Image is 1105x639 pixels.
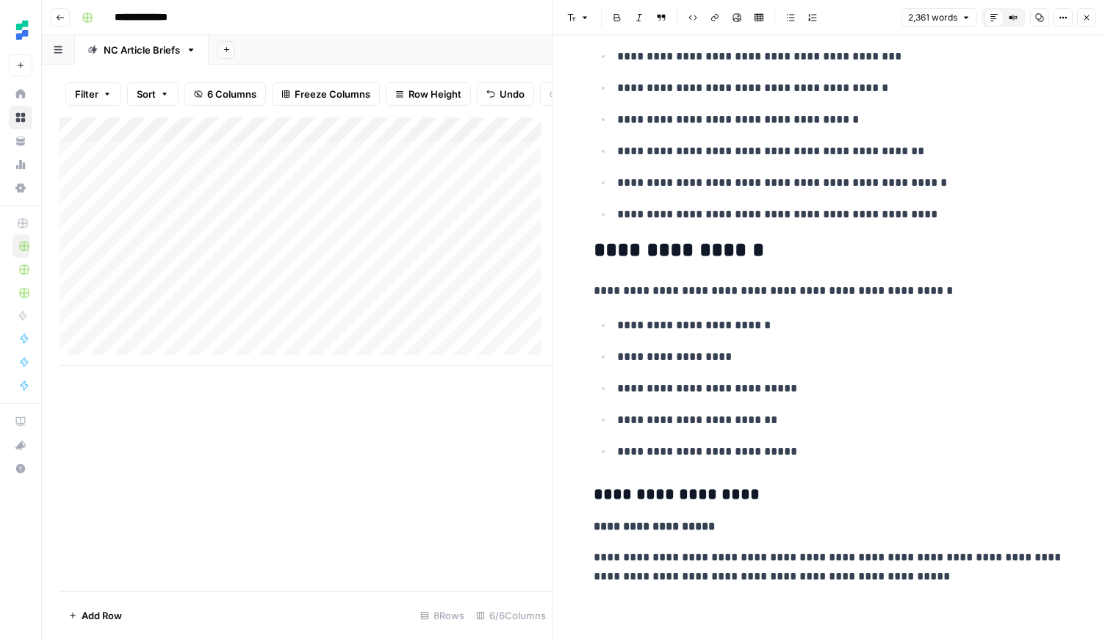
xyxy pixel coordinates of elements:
[60,604,131,627] button: Add Row
[9,12,32,48] button: Workspace: Ten Speed
[9,433,32,457] button: What's new?
[137,87,156,101] span: Sort
[104,43,180,57] div: NC Article Briefs
[272,82,380,106] button: Freeze Columns
[75,87,98,101] span: Filter
[295,87,370,101] span: Freeze Columns
[470,604,552,627] div: 6/6 Columns
[127,82,179,106] button: Sort
[9,457,32,480] button: Help + Support
[901,8,977,27] button: 2,361 words
[75,35,209,65] a: NC Article Briefs
[10,434,32,456] div: What's new?
[9,176,32,200] a: Settings
[82,608,122,623] span: Add Row
[9,153,32,176] a: Usage
[207,87,256,101] span: 6 Columns
[9,17,35,43] img: Ten Speed Logo
[9,82,32,106] a: Home
[9,410,32,433] a: AirOps Academy
[408,87,461,101] span: Row Height
[477,82,534,106] button: Undo
[500,87,525,101] span: Undo
[9,129,32,153] a: Your Data
[184,82,266,106] button: 6 Columns
[65,82,121,106] button: Filter
[908,11,957,24] span: 2,361 words
[386,82,471,106] button: Row Height
[414,604,470,627] div: 8 Rows
[9,106,32,129] a: Browse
